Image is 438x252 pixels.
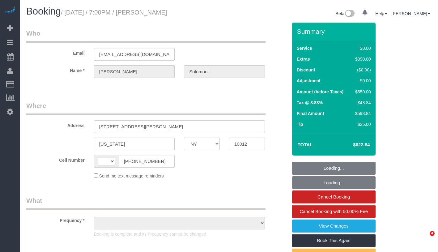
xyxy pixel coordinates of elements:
[353,110,371,117] div: $598.84
[297,89,343,95] label: Amount (before Taxes)
[353,78,371,84] div: $0.00
[297,28,372,35] h3: Summary
[430,231,435,236] span: 4
[297,78,321,84] label: Adjustment
[375,11,387,16] a: Help
[297,45,312,51] label: Service
[353,89,371,95] div: $550.00
[292,220,376,233] a: View Changes
[184,65,265,78] input: Last Name
[94,231,265,237] p: Booking is complete and its Frequency cannot be changed
[300,209,368,214] span: Cancel Booking with 50.00% Fee
[336,11,355,16] a: Beta
[119,155,175,168] input: Cell Number
[392,11,430,16] a: [PERSON_NAME]
[99,173,164,178] span: Send me text message reminders
[417,231,432,246] iframe: Intercom live chat
[353,67,371,73] div: ($0.00)
[61,9,167,16] small: / [DATE] / 7:00PM / [PERSON_NAME]
[94,138,175,150] input: City
[353,45,371,51] div: $0.00
[353,100,371,106] div: $48.84
[298,142,313,147] strong: Total
[22,48,89,56] label: Email
[26,196,266,210] legend: What
[344,10,355,18] img: New interface
[297,56,310,62] label: Extras
[353,121,371,127] div: $25.00
[22,65,89,74] label: Name *
[22,120,89,129] label: Address
[4,6,16,15] img: Automaid Logo
[334,142,370,147] h4: $623.84
[353,56,371,62] div: $390.00
[22,215,89,224] label: Frequency *
[297,121,303,127] label: Tip
[26,6,61,17] span: Booking
[292,234,376,247] a: Book This Again
[26,101,266,115] legend: Where
[292,190,376,203] a: Cancel Booking
[229,138,265,150] input: Zip Code
[94,48,175,61] input: Email
[22,155,89,163] label: Cell Number
[26,29,266,43] legend: Who
[297,67,315,73] label: Discount
[297,100,323,106] label: Tax @ 8.88%
[297,110,324,117] label: Final Amount
[94,65,175,78] input: First Name
[292,205,376,218] a: Cancel Booking with 50.00% Fee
